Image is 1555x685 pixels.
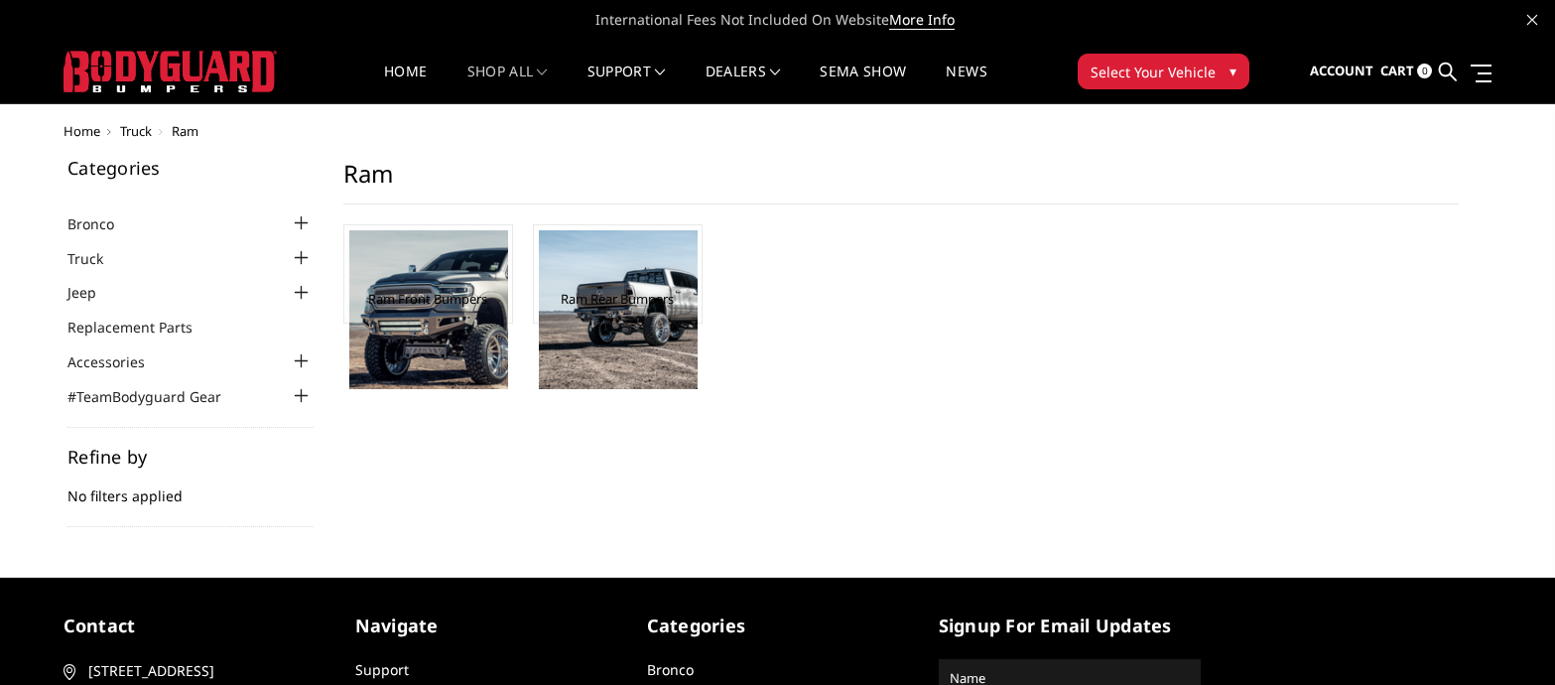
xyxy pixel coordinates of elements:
[67,317,217,338] a: Replacement Parts
[1230,61,1236,81] span: ▾
[120,122,152,140] a: Truck
[67,282,121,303] a: Jeep
[355,660,409,679] a: Support
[384,65,427,103] a: Home
[343,159,1459,205] h1: Ram
[64,51,277,92] img: BODYGUARD BUMPERS
[67,248,128,269] a: Truck
[1417,64,1432,78] span: 0
[1310,62,1373,79] span: Account
[355,613,617,639] h5: Navigate
[67,386,246,407] a: #TeamBodyguard Gear
[1310,45,1373,98] a: Account
[561,290,674,308] a: Ram Rear Bumpers
[939,613,1201,639] h5: signup for email updates
[706,65,781,103] a: Dealers
[647,660,694,679] a: Bronco
[1078,54,1249,89] button: Select Your Vehicle
[64,613,325,639] h5: contact
[820,65,906,103] a: SEMA Show
[368,290,487,308] a: Ram Front Bumpers
[67,448,314,466] h5: Refine by
[1380,62,1414,79] span: Cart
[467,65,548,103] a: shop all
[67,159,314,177] h5: Categories
[587,65,666,103] a: Support
[1380,45,1432,98] a: Cart 0
[64,122,100,140] a: Home
[889,10,955,30] a: More Info
[67,351,170,372] a: Accessories
[67,213,139,234] a: Bronco
[67,448,314,527] div: No filters applied
[172,122,198,140] span: Ram
[1091,62,1216,82] span: Select Your Vehicle
[647,613,909,639] h5: Categories
[946,65,986,103] a: News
